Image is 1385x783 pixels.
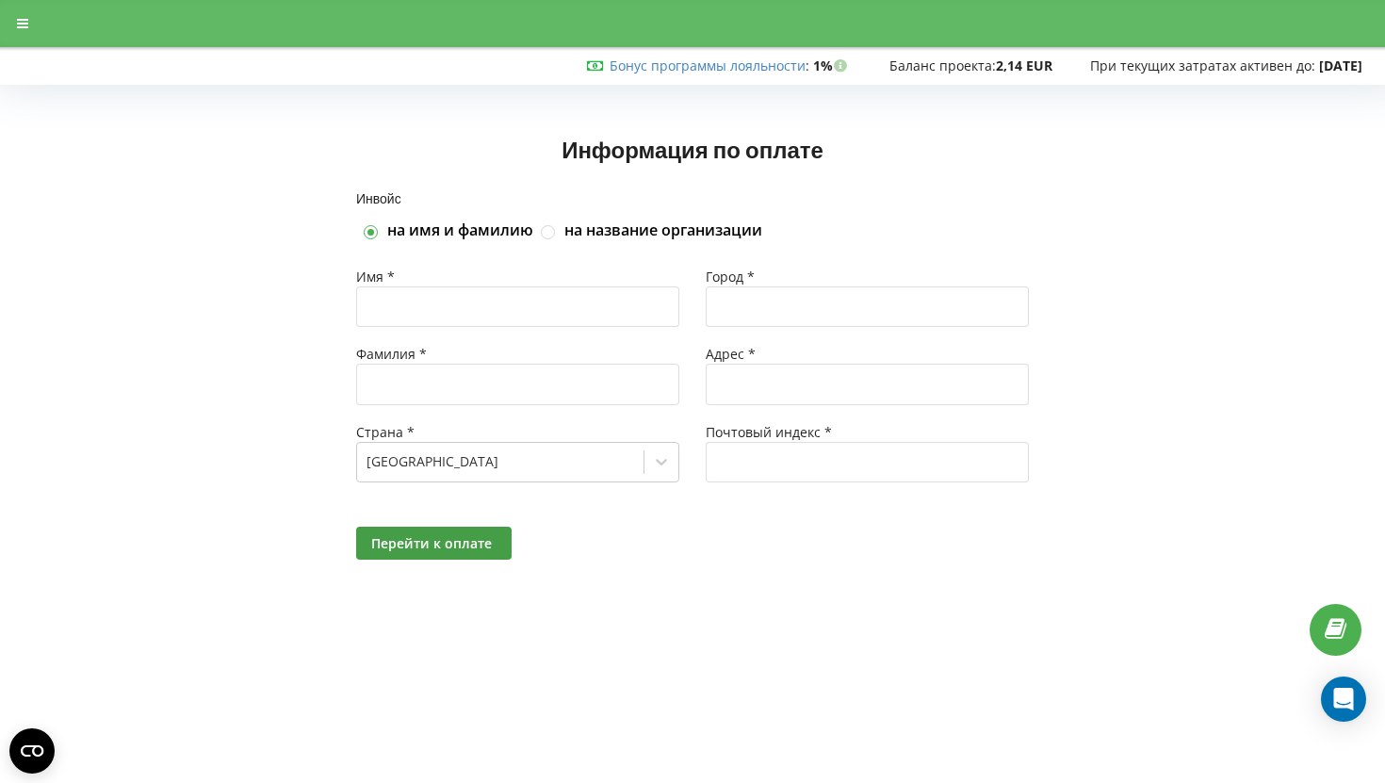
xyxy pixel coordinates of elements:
span: Имя * [356,268,395,285]
label: на имя и фамилию [387,220,533,241]
span: При текущих затратах активен до: [1090,57,1315,74]
span: Адрес * [706,345,756,363]
span: Почтовый индекс * [706,423,832,441]
span: Баланс проекта: [889,57,996,74]
div: Open Intercom Messenger [1321,677,1366,722]
span: Фамилия * [356,345,427,363]
strong: 2,14 EUR [996,57,1052,74]
span: Информация по оплате [562,136,823,163]
label: на название организации [564,220,762,241]
span: : [610,57,809,74]
span: Город * [706,268,755,285]
a: Бонус программы лояльности [610,57,806,74]
span: Инвойс [356,190,401,206]
button: Перейти к оплате [356,527,512,560]
span: Страна * [356,423,415,441]
span: Перейти к оплате [371,534,492,552]
strong: 1% [813,57,852,74]
strong: [DATE] [1319,57,1362,74]
button: Open CMP widget [9,728,55,774]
